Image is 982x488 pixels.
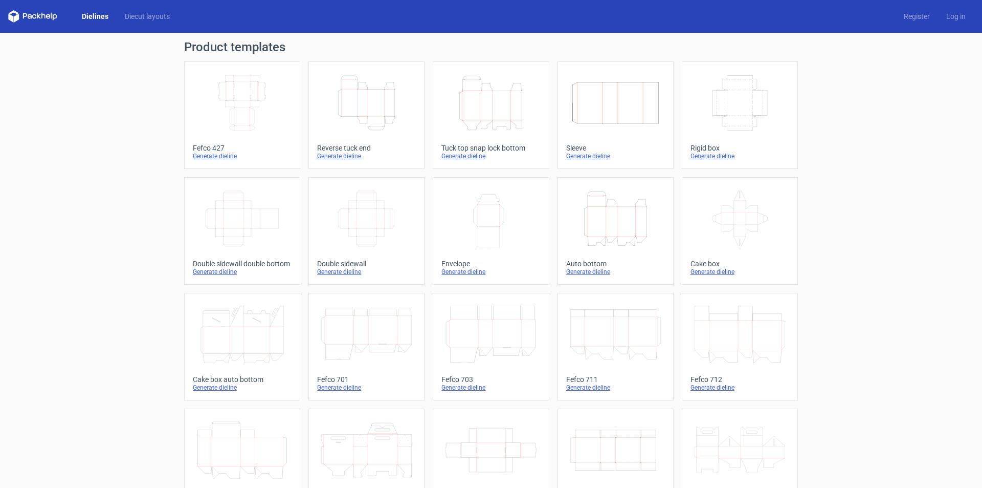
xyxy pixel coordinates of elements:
a: SleeveGenerate dieline [557,61,674,169]
a: Reverse tuck endGenerate dieline [308,61,425,169]
a: Fefco 703Generate dieline [433,293,549,400]
div: Generate dieline [566,268,665,276]
div: Cake box [690,260,789,268]
div: Generate dieline [193,384,292,392]
div: Double sidewall [317,260,416,268]
a: Auto bottomGenerate dieline [557,177,674,285]
a: Diecut layouts [117,11,178,22]
a: Rigid boxGenerate dieline [682,61,798,169]
a: Log in [938,11,974,22]
div: Double sidewall double bottom [193,260,292,268]
div: Fefco 712 [690,375,789,384]
div: Sleeve [566,144,665,152]
div: Generate dieline [690,152,789,160]
div: Fefco 703 [441,375,540,384]
a: Double sidewallGenerate dieline [308,177,425,285]
div: Fefco 711 [566,375,665,384]
a: Dielines [74,11,117,22]
a: Tuck top snap lock bottomGenerate dieline [433,61,549,169]
a: Fefco 427Generate dieline [184,61,300,169]
div: Tuck top snap lock bottom [441,144,540,152]
a: Cake box auto bottomGenerate dieline [184,293,300,400]
a: Register [896,11,938,22]
a: EnvelopeGenerate dieline [433,177,549,285]
div: Generate dieline [193,268,292,276]
div: Generate dieline [317,268,416,276]
div: Auto bottom [566,260,665,268]
div: Generate dieline [441,268,540,276]
div: Reverse tuck end [317,144,416,152]
div: Rigid box [690,144,789,152]
a: Fefco 701Generate dieline [308,293,425,400]
div: Cake box auto bottom [193,375,292,384]
a: Fefco 712Generate dieline [682,293,798,400]
h1: Product templates [184,41,798,53]
div: Generate dieline [317,384,416,392]
div: Generate dieline [566,152,665,160]
div: Fefco 701 [317,375,416,384]
div: Generate dieline [193,152,292,160]
div: Envelope [441,260,540,268]
div: Generate dieline [317,152,416,160]
div: Generate dieline [690,384,789,392]
div: Fefco 427 [193,144,292,152]
div: Generate dieline [566,384,665,392]
a: Cake boxGenerate dieline [682,177,798,285]
a: Fefco 711Generate dieline [557,293,674,400]
div: Generate dieline [441,152,540,160]
a: Double sidewall double bottomGenerate dieline [184,177,300,285]
div: Generate dieline [690,268,789,276]
div: Generate dieline [441,384,540,392]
